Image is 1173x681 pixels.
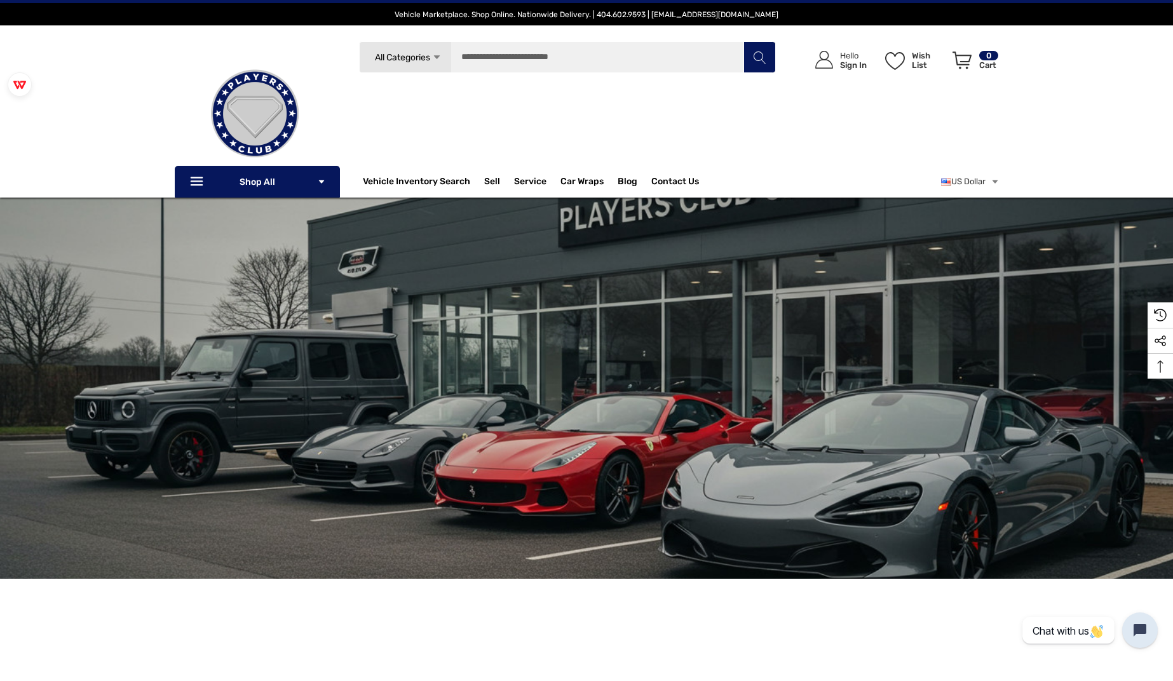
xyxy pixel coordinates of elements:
svg: Recently Viewed [1154,309,1167,321]
svg: Icon Arrow Down [432,53,442,62]
a: Contact Us [651,176,699,190]
svg: Icon User Account [815,51,833,69]
p: Hello [840,51,867,60]
a: Cart with 0 items [947,38,1000,88]
img: Players Club | Cars For Sale [191,50,318,177]
a: Service [514,176,546,190]
p: Shop All [175,166,340,198]
span: All Categories [375,52,430,63]
svg: Social Media [1154,335,1167,347]
a: Sign in [801,38,873,82]
a: Sell [484,169,514,194]
a: USD [941,169,1000,194]
button: Search [743,41,775,73]
span: Vehicle Marketplace. Shop Online. Nationwide Delivery. | 404.602.9593 | [EMAIL_ADDRESS][DOMAIN_NAME] [395,10,778,19]
span: Car Wraps [560,176,604,190]
a: Wish List Wish List [879,38,947,82]
p: 0 [979,51,998,60]
p: Wish List [912,51,946,70]
svg: Wish List [885,52,905,70]
a: Blog [618,176,637,190]
p: Sign In [840,60,867,70]
a: Car Wraps [560,169,618,194]
svg: Top [1148,360,1173,373]
span: Sell [484,176,500,190]
svg: Icon Line [189,175,208,189]
a: Vehicle Inventory Search [363,176,470,190]
svg: Icon Arrow Down [317,177,326,186]
svg: Review Your Cart [953,51,972,69]
p: Cart [979,60,998,70]
a: All Categories Icon Arrow Down Icon Arrow Up [359,41,451,73]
